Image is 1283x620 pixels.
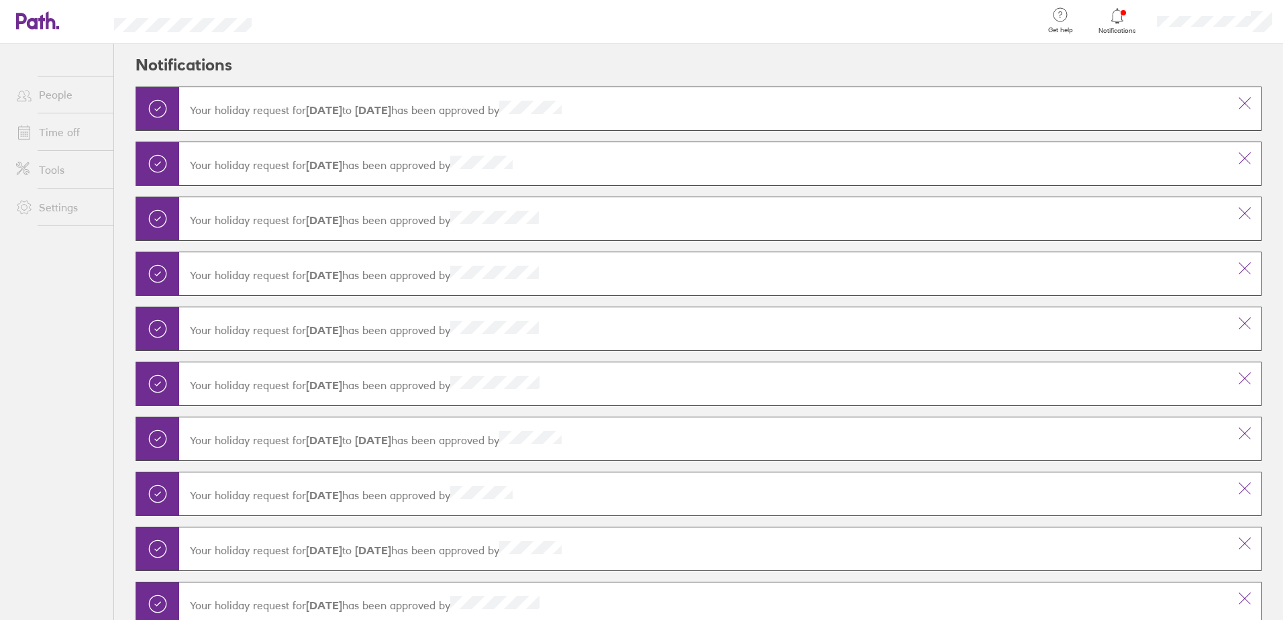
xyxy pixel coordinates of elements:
[190,321,1218,337] p: Your holiday request for has been approved by
[190,266,1218,282] p: Your holiday request for has been approved by
[306,268,342,282] strong: [DATE]
[352,103,391,117] strong: [DATE]
[1096,7,1139,35] a: Notifications
[306,488,342,502] strong: [DATE]
[190,541,1218,557] p: Your holiday request for has been approved by
[190,596,1218,612] p: Your holiday request for has been approved by
[306,158,342,172] strong: [DATE]
[190,486,1218,502] p: Your holiday request for has been approved by
[306,323,342,337] strong: [DATE]
[306,103,342,117] strong: [DATE]
[306,544,391,557] span: to
[352,544,391,557] strong: [DATE]
[190,211,1218,227] p: Your holiday request for has been approved by
[352,433,391,447] strong: [DATE]
[190,156,1218,172] p: Your holiday request for has been approved by
[1096,27,1139,35] span: Notifications
[5,81,113,108] a: People
[306,544,342,557] strong: [DATE]
[306,433,342,447] strong: [DATE]
[5,156,113,183] a: Tools
[136,44,232,87] h2: Notifications
[306,599,342,612] strong: [DATE]
[306,433,391,447] span: to
[5,119,113,146] a: Time off
[190,376,1218,392] p: Your holiday request for has been approved by
[190,431,1218,447] p: Your holiday request for has been approved by
[190,101,1218,117] p: Your holiday request for has been approved by
[306,213,342,227] strong: [DATE]
[1039,26,1082,34] span: Get help
[5,194,113,221] a: Settings
[306,378,342,392] strong: [DATE]
[306,103,391,117] span: to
